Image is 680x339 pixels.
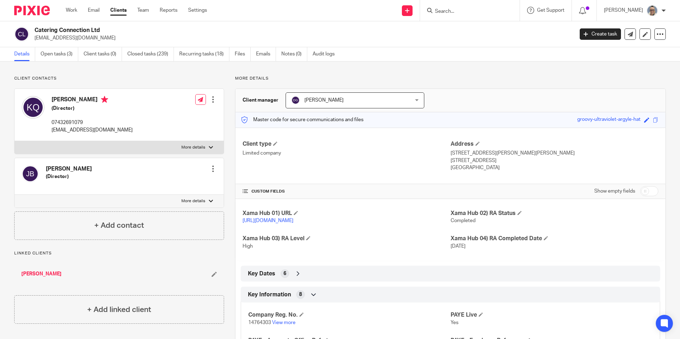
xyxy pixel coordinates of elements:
p: Client contacts [14,76,224,81]
h5: (Director) [46,173,92,180]
img: svg%3E [22,96,44,119]
span: High [243,244,253,249]
h4: Xama Hub 02) RA Status [451,210,658,217]
a: View more [272,320,296,325]
a: [URL][DOMAIN_NAME] [243,218,293,223]
h4: Xama Hub 04) RA Completed Date [451,235,658,242]
h4: Xama Hub 01) URL [243,210,450,217]
p: 07432691079 [52,119,133,126]
span: Completed [451,218,476,223]
input: Search [434,9,498,15]
img: Pixie [14,6,50,15]
div: groovy-ultraviolet-argyle-hat [577,116,641,124]
span: Key Dates [248,270,275,278]
a: Files [235,47,251,61]
h2: Catering Connection Ltd [34,27,462,34]
h4: Address [451,140,658,148]
p: [STREET_ADDRESS] [451,157,658,164]
img: svg%3E [14,27,29,42]
a: [PERSON_NAME] [21,270,62,278]
a: Audit logs [313,47,340,61]
p: [EMAIL_ADDRESS][DOMAIN_NAME] [52,127,133,134]
h4: + Add linked client [87,304,151,315]
p: [STREET_ADDRESS][PERSON_NAME][PERSON_NAME] [451,150,658,157]
a: Settings [188,7,207,14]
a: Clients [110,7,127,14]
span: 8 [299,291,302,298]
a: Open tasks (3) [41,47,78,61]
a: Recurring tasks (18) [179,47,229,61]
span: [DATE] [451,244,466,249]
p: Limited company [243,150,450,157]
a: Notes (0) [281,47,307,61]
img: svg%3E [22,165,39,182]
label: Show empty fields [594,188,635,195]
h4: [PERSON_NAME] [52,96,133,105]
span: Key Information [248,291,291,298]
p: More details [235,76,666,81]
p: More details [181,198,205,204]
span: Get Support [537,8,564,13]
a: Details [14,47,35,61]
a: Reports [160,7,177,14]
span: 6 [283,270,286,277]
a: Client tasks (0) [84,47,122,61]
h3: Client manager [243,97,278,104]
a: Team [137,7,149,14]
a: Email [88,7,100,14]
a: Work [66,7,77,14]
h4: Client type [243,140,450,148]
span: 14764303 [248,320,271,325]
a: Closed tasks (239) [127,47,174,61]
span: [PERSON_NAME] [304,98,344,103]
a: Emails [256,47,276,61]
h4: + Add contact [94,220,144,231]
img: svg%3E [291,96,300,104]
i: Primary [101,96,108,103]
p: More details [181,145,205,150]
h4: [PERSON_NAME] [46,165,92,173]
a: Create task [580,28,621,40]
p: Linked clients [14,251,224,256]
img: Website%20Headshot.png [647,5,658,16]
p: [GEOGRAPHIC_DATA] [451,164,658,171]
p: Master code for secure communications and files [241,116,363,123]
h5: (Director) [52,105,133,112]
span: Yes [451,320,458,325]
h4: Company Reg. No. [248,311,450,319]
p: [EMAIL_ADDRESS][DOMAIN_NAME] [34,34,569,42]
h4: CUSTOM FIELDS [243,189,450,194]
p: [PERSON_NAME] [604,7,643,14]
h4: Xama Hub 03) RA Level [243,235,450,242]
h4: PAYE Live [451,311,653,319]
